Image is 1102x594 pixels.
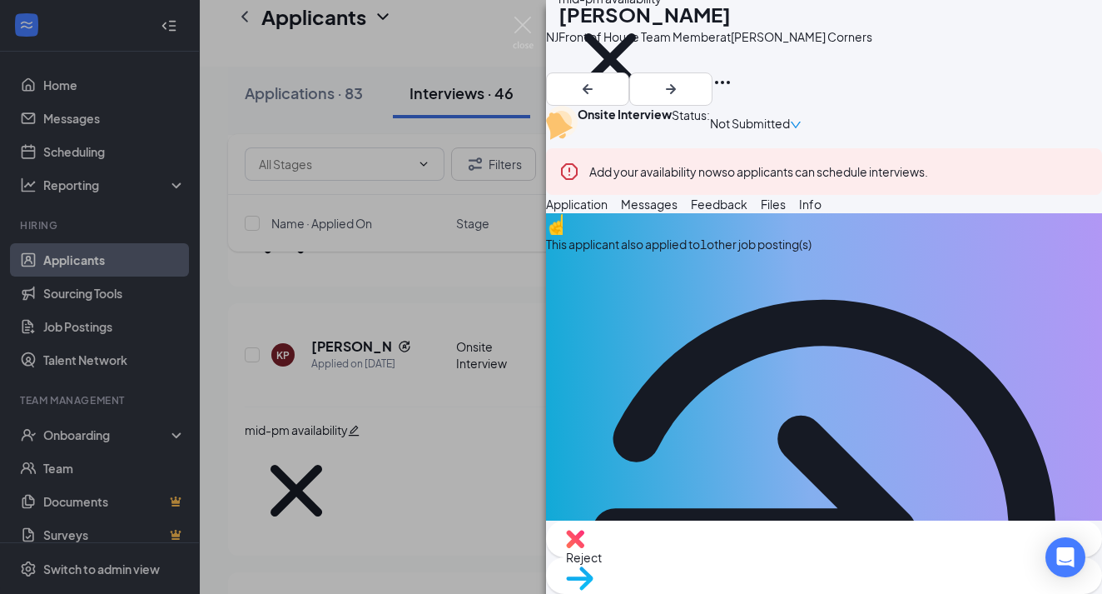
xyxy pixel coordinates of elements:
[1045,537,1085,577] div: Open Intercom Messenger
[566,548,1082,567] span: Reject
[546,235,1102,253] div: This applicant also applied to 1 other job posting(s)
[546,197,608,212] span: Application
[546,72,629,106] button: ArrowLeftNew
[589,164,928,179] span: so applicants can schedule interviews.
[578,79,598,99] svg: ArrowLeftNew
[761,197,786,212] span: Files
[661,79,681,99] svg: ArrowRight
[589,163,722,180] button: Add your availability now
[621,197,678,212] span: Messages
[672,106,710,140] div: Status :
[558,7,662,111] svg: Cross
[712,72,732,92] svg: Ellipses
[710,114,790,132] span: Not Submitted
[629,72,712,106] button: ArrowRight
[558,28,872,45] div: Front of House Team Member at [PERSON_NAME] Corners
[790,119,802,131] span: down
[546,27,558,46] div: NJ
[691,197,747,212] span: Feedback
[559,162,579,182] svg: Error
[799,197,822,212] span: Info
